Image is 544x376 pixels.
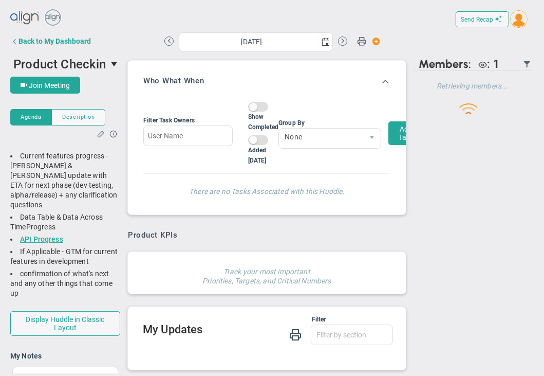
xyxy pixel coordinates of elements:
span: Join Meeting [29,81,70,89]
img: 206391.Person.photo [510,10,528,28]
span: Members: [419,59,471,69]
span: Progress [26,223,55,231]
h3: Who What When [143,76,204,86]
div: Data Table & Data Across Time [10,212,120,232]
h4: There are no Tasks Associated with this Huddle. [154,184,380,196]
h2: My Updates [143,325,393,336]
div: Mallory Robinson is a Viewer. [474,59,500,69]
span: Product KPIs [128,230,178,240]
span: If Applicable - GTM for current features in development [10,247,118,265]
span: : [487,58,490,70]
span: 1 [493,58,500,70]
span: Product Checkin [13,57,106,71]
span: confirmation of what's next and any other things that come up [10,270,112,297]
div: Filter Task Owners [143,116,233,126]
input: Filter by section [311,325,392,345]
span: Action Button [367,34,381,48]
h4: Retrieving members... [414,81,531,91]
span: select [363,129,381,148]
button: Agenda [10,109,51,126]
div: Filter [143,315,326,325]
a: API Progress [20,235,63,243]
button: Join Meeting [10,77,80,94]
input: User Name [143,126,233,146]
button: Display Huddle in Classic Layout [10,311,120,336]
span: Current features progress - [PERSON_NAME] & [PERSON_NAME] update with ETA for next phase (dev tes... [10,152,117,209]
span: select [106,55,124,73]
span: Print My Huddle Updates [289,328,302,341]
h4: Track your most important Priorities, Targets, and Critical Numbers [202,260,331,285]
button: Back to My Dashboard [10,31,91,51]
span: Description [62,113,95,121]
span: select [318,33,332,51]
h4: My Notes [10,351,120,361]
span: Print Huddle [357,36,366,50]
button: Description [51,109,105,126]
span: Added [DATE] [248,147,267,164]
span: Send Recap [461,16,493,23]
div: Back to My Dashboard [18,37,91,45]
span: Show Completed [248,113,278,131]
span: Filter Updated Members [523,60,531,68]
button: Send Recap [456,11,509,27]
button: Add Task [388,121,424,145]
img: align-logo.svg [10,8,40,28]
div: Group By [278,118,381,128]
span: Agenda [21,113,41,121]
span: None [279,129,363,146]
